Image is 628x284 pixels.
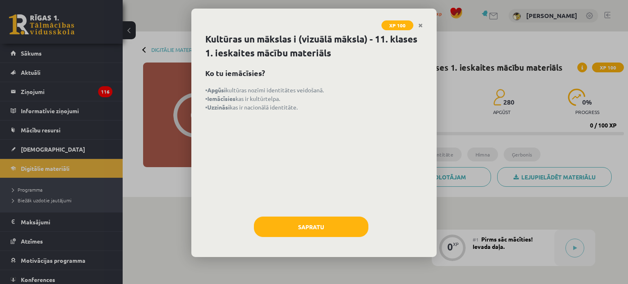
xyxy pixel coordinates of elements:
[205,86,423,112] p: • kultūras nozīmi identitātes veidošanā. • kas ir kultūrtelpa. • kas ir nacionālā identitāte.
[381,20,413,30] span: XP 100
[205,67,423,78] h2: Ko tu iemācīsies?
[205,32,423,60] h1: Kultūras un mākslas i (vizuālā māksla) - 11. klases 1. ieskaites mācību materiāls
[207,86,226,94] strong: Apgūsi
[207,103,230,111] strong: Uzzināsi
[207,95,235,102] strong: Iemācīsies
[254,217,368,237] button: Sapratu
[413,18,428,34] a: Close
